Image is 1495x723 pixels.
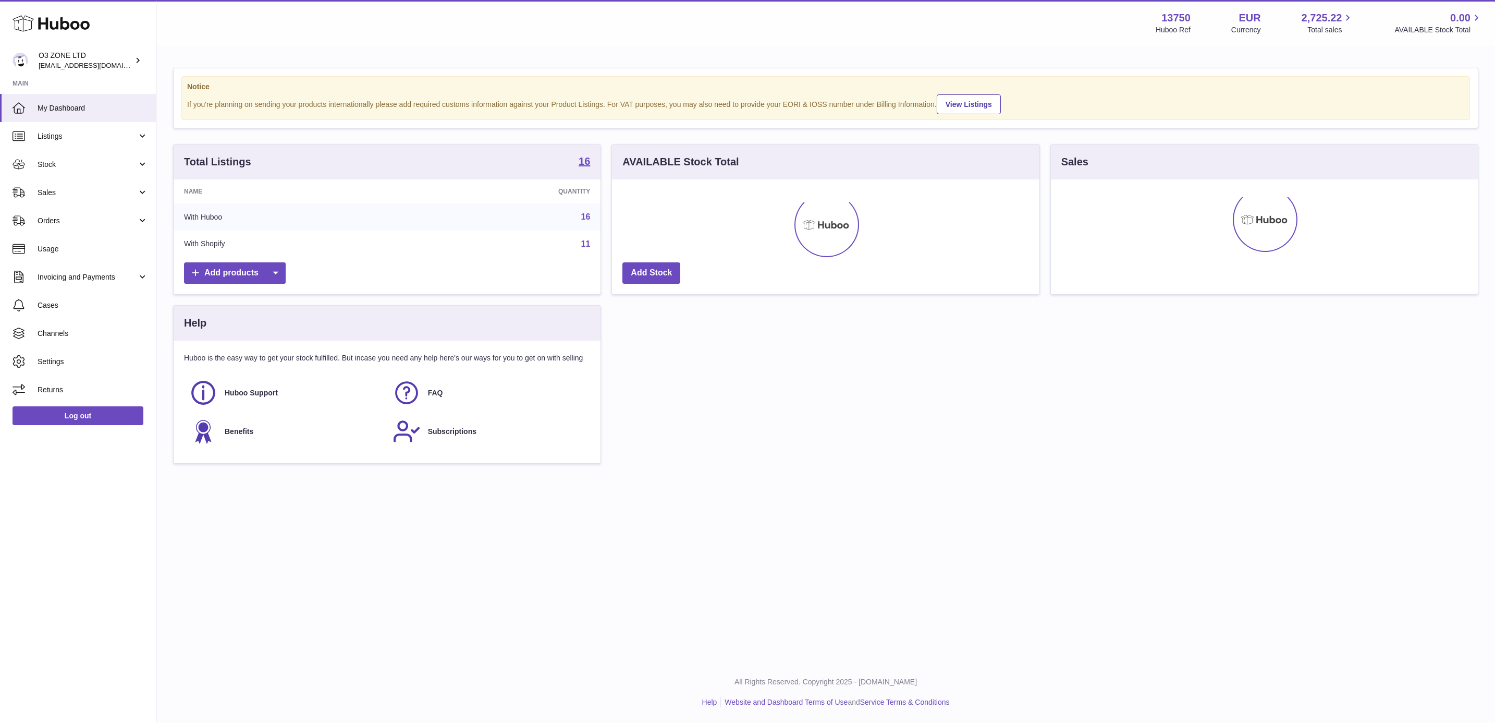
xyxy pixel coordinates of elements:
[1161,11,1191,25] strong: 13750
[428,388,443,398] span: FAQ
[174,179,404,203] th: Name
[622,155,739,169] h3: AVAILABLE Stock Total
[1394,11,1482,35] a: 0.00 AVAILABLE Stock Total
[184,353,590,363] p: Huboo is the easy way to get your stock fulfilled. But incase you need any help here's our ways f...
[38,188,137,198] span: Sales
[393,379,585,407] a: FAQ
[38,160,137,170] span: Stock
[725,698,848,706] a: Website and Dashboard Terms of Use
[860,698,950,706] a: Service Terms & Conditions
[404,179,601,203] th: Quantity
[13,53,28,68] img: internalAdmin-13750@internal.huboo.com
[1156,25,1191,35] div: Huboo Ref
[1307,25,1354,35] span: Total sales
[189,417,382,445] a: Benefits
[937,94,1001,114] a: View Listings
[184,155,251,169] h3: Total Listings
[187,82,1464,92] strong: Notice
[184,316,206,330] h3: Help
[225,388,278,398] span: Huboo Support
[581,212,591,221] a: 16
[38,300,148,310] span: Cases
[38,329,148,339] span: Channels
[39,51,132,70] div: O3 ZONE LTD
[38,216,137,226] span: Orders
[174,203,404,231] td: With Huboo
[38,103,148,113] span: My Dashboard
[579,156,590,168] a: 16
[38,272,137,282] span: Invoicing and Payments
[581,239,591,248] a: 11
[702,698,717,706] a: Help
[428,427,476,437] span: Subscriptions
[393,417,585,445] a: Subscriptions
[39,61,153,69] span: [EMAIL_ADDRESS][DOMAIN_NAME]
[38,244,148,254] span: Usage
[1302,11,1342,25] span: 2,725.22
[13,406,143,425] a: Log out
[38,131,137,141] span: Listings
[1239,11,1260,25] strong: EUR
[187,93,1464,114] div: If you're planning on sending your products internationally please add required customs informati...
[165,677,1487,687] p: All Rights Reserved. Copyright 2025 - [DOMAIN_NAME]
[189,379,382,407] a: Huboo Support
[174,231,404,258] td: With Shopify
[721,697,949,707] li: and
[1231,25,1261,35] div: Currency
[1302,11,1354,35] a: 2,725.22 Total sales
[1061,155,1088,169] h3: Sales
[225,427,253,437] span: Benefits
[622,262,680,284] a: Add Stock
[38,385,148,395] span: Returns
[1450,11,1471,25] span: 0.00
[1394,25,1482,35] span: AVAILABLE Stock Total
[184,262,286,284] a: Add products
[579,156,590,166] strong: 16
[38,357,148,367] span: Settings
